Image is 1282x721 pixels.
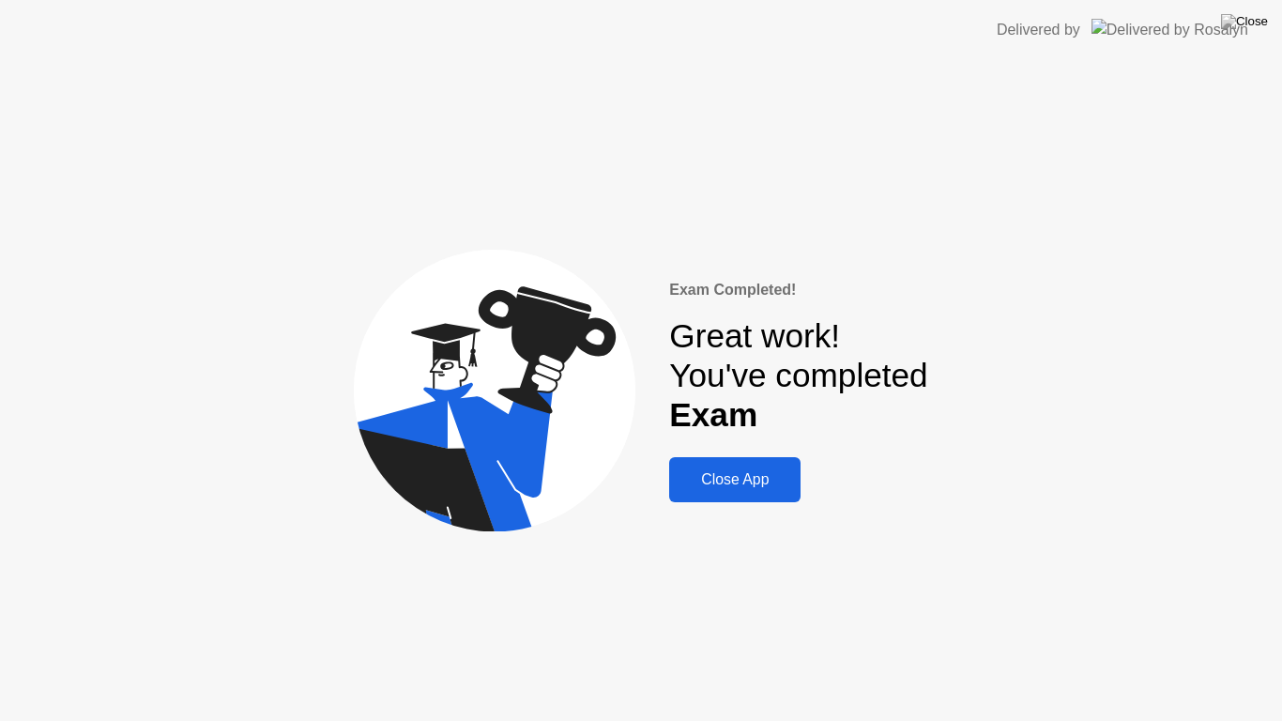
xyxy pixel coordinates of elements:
div: Delivered by [997,19,1080,41]
img: Delivered by Rosalyn [1091,19,1248,40]
button: Close App [669,457,801,502]
b: Exam [669,396,757,433]
div: Close App [675,471,795,488]
img: Close [1221,14,1268,29]
div: Exam Completed! [669,279,927,301]
div: Great work! You've completed [669,316,927,436]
